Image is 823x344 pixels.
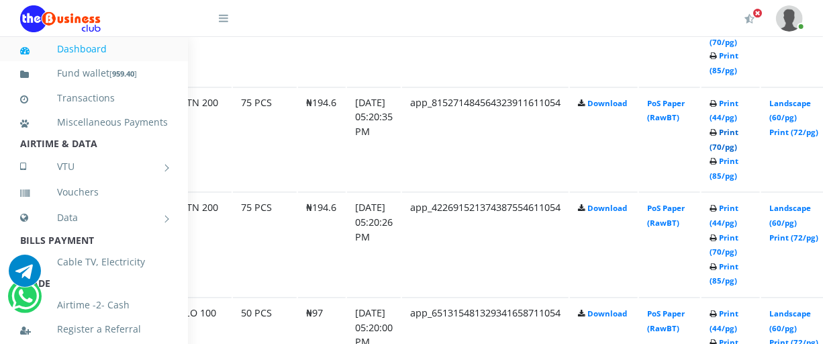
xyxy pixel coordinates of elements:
a: Chat for support [11,290,39,312]
a: Print (44/pg) [710,309,738,334]
td: app_422691521374387554611054 [402,192,569,296]
td: MTN 200 [170,192,232,296]
a: PoS Paper (RawBT) [647,309,685,334]
td: MTN 200 [170,87,232,191]
td: [DATE] 05:20:35 PM [347,87,401,191]
b: 959.40 [112,69,134,79]
a: Vouchers [20,177,168,208]
a: Print (72/pg) [769,128,818,138]
a: Download [587,99,627,109]
i: Activate Your Membership [744,13,755,24]
a: Transactions [20,83,168,114]
a: Cable TV, Electricity [20,247,168,277]
img: User [776,5,803,32]
a: Print (70/pg) [710,128,738,153]
a: Download [587,204,627,214]
td: ₦194.6 [298,87,346,191]
a: Landscape (60/pg) [769,204,811,228]
a: Dashboard [20,34,168,64]
img: Logo [20,5,101,32]
a: VTU [20,150,168,183]
td: app_815271484564323911611054 [402,87,569,191]
a: Print (85/pg) [710,51,738,76]
small: [ ] [109,69,137,79]
a: PoS Paper (RawBT) [647,99,685,124]
span: Activate Your Membership [753,8,763,18]
a: Fund wallet[959.40] [20,58,168,89]
a: Print (85/pg) [710,262,738,287]
td: ₦194.6 [298,192,346,296]
a: Print (70/pg) [710,22,738,47]
a: Print (44/pg) [710,99,738,124]
a: Print (70/pg) [710,233,738,258]
a: Download [587,309,627,319]
a: Data [20,201,168,234]
td: 75 PCS [233,87,297,191]
a: Airtime -2- Cash [20,290,168,320]
a: Miscellaneous Payments [20,107,168,138]
a: Print (72/pg) [769,233,818,243]
td: [DATE] 05:20:26 PM [347,192,401,296]
a: Chat for support [9,265,41,287]
a: Print (85/pg) [710,157,738,181]
a: Print (44/pg) [710,204,738,228]
td: 75 PCS [233,192,297,296]
a: Landscape (60/pg) [769,309,811,334]
a: Landscape (60/pg) [769,99,811,124]
a: PoS Paper (RawBT) [647,204,685,228]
